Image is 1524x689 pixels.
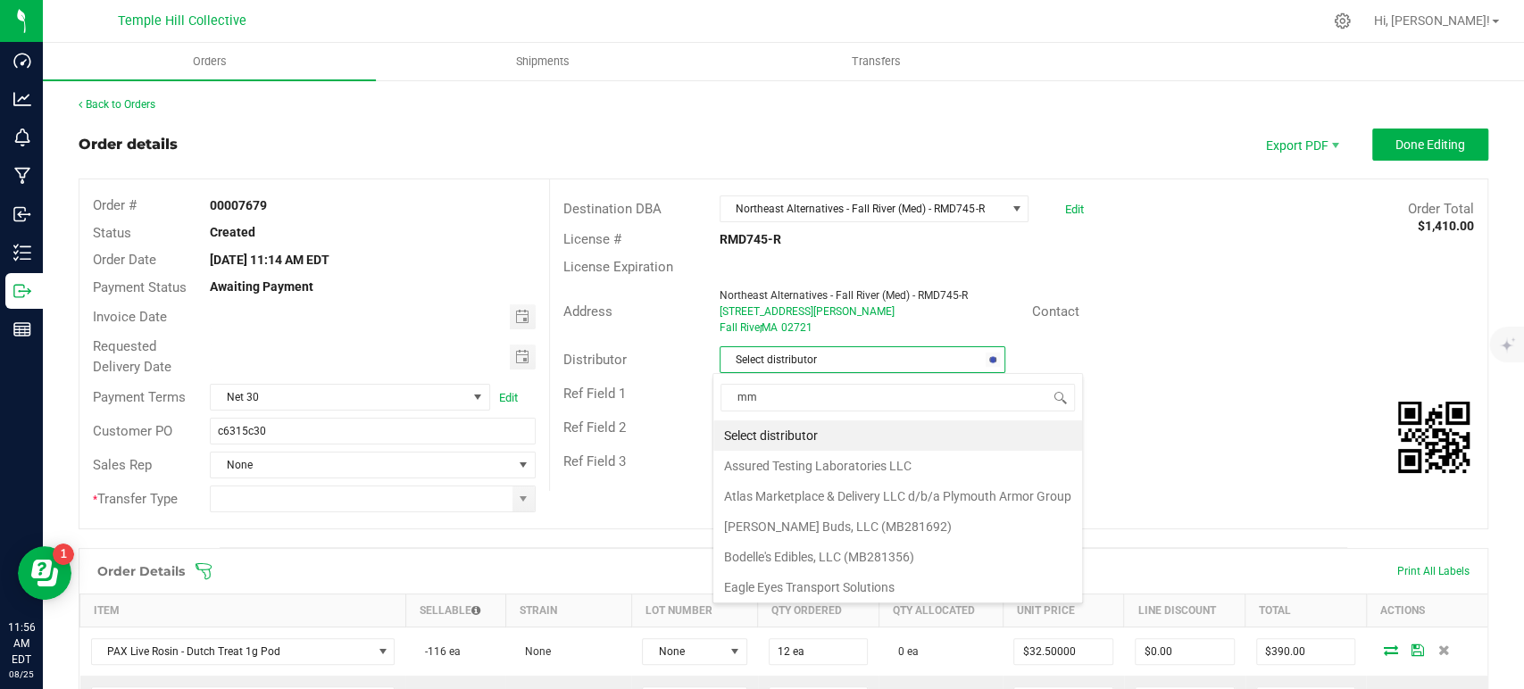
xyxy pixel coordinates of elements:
span: None [211,452,512,477]
strong: RMD745-R [720,232,781,246]
inline-svg: Outbound [13,282,31,300]
inline-svg: Inventory [13,244,31,261]
span: Orders [169,54,251,70]
iframe: Resource center unread badge [53,544,74,565]
span: Select distributor [720,347,982,372]
span: Transfer Type [93,491,178,507]
span: License Expiration [563,259,673,275]
li: Atlas Marketplace & Delivery LLC d/b/a Plymouth Armor Group [713,481,1082,511]
span: Fall River [720,321,763,334]
p: 08/25 [8,668,35,681]
h1: Order Details [97,564,185,578]
span: None [643,639,723,664]
th: Sellable [405,594,505,627]
input: 0 [1014,639,1112,664]
inline-svg: Reports [13,320,31,338]
span: Payment Terms [93,389,186,405]
span: Northeast Alternatives - Fall River (Med) - RMD745-R [720,289,968,302]
a: Edit [1064,203,1083,216]
th: Unit Price [1003,594,1124,627]
span: Save Order Detail [1403,644,1430,655]
span: 0 ea [889,645,919,658]
span: Destination DBA [563,201,662,217]
input: 0 [1257,639,1355,664]
input: 0 [770,639,868,664]
th: Lot Number [631,594,757,627]
a: Transfers [710,43,1043,80]
inline-svg: Analytics [13,90,31,108]
inline-svg: Monitoring [13,129,31,146]
th: Actions [1366,594,1487,627]
span: MA [762,321,778,334]
span: Order Total [1408,201,1474,217]
span: NO DATA FOUND [91,638,396,665]
iframe: Resource center [18,546,71,600]
div: Order details [79,134,178,155]
th: Total [1245,594,1367,627]
th: Line Discount [1124,594,1245,627]
span: Order # [93,197,137,213]
a: Shipments [376,43,709,80]
inline-svg: Inbound [13,205,31,223]
span: License # [563,231,621,247]
a: Back to Orders [79,98,155,111]
span: -116 ea [416,645,461,658]
qrcode: 00007679 [1398,402,1470,473]
th: Item [80,594,406,627]
span: Requested Delivery Date [93,338,171,375]
span: Net 30 [211,385,467,410]
strong: [DATE] 11:14 AM EDT [210,253,329,267]
span: Ref Field 2 [563,419,626,436]
strong: Created [210,225,255,239]
span: Address [563,303,612,320]
span: Delete Order Detail [1430,644,1457,655]
strong: $1,410.00 [1418,219,1474,233]
span: Done Editing [1395,137,1465,152]
span: Transfers [828,54,925,70]
span: PAX Live Rosin - Dutch Treat 1g Pod [92,639,372,664]
inline-svg: Manufacturing [13,167,31,185]
span: Contact [1032,303,1079,320]
span: Northeast Alternatives - Fall River (Med) - RMD745-R [720,196,1005,221]
span: Shipments [492,54,594,70]
button: Done Editing [1372,129,1488,161]
span: Sales Rep [93,457,152,473]
span: Ref Field 3 [563,453,626,469]
span: 02721 [781,321,812,334]
input: 0 [1136,639,1234,664]
span: , [760,321,762,334]
div: Manage settings [1331,12,1353,29]
th: Qty Allocated [879,594,1003,627]
li: Assured Testing Laboratories LLC [713,451,1082,481]
li: Select distributor [713,420,1082,451]
span: Toggle calendar [510,304,536,329]
span: Temple Hill Collective [118,13,246,29]
span: Ref Field 1 [563,386,626,402]
strong: Awaiting Payment [210,279,313,294]
th: Strain [505,594,631,627]
li: [PERSON_NAME] Buds, LLC (MB281692) [713,511,1082,542]
span: Customer PO [93,423,172,439]
li: Bodelle's Edibles, LLC (MB281356) [713,542,1082,572]
img: Scan me! [1398,402,1470,473]
strong: 00007679 [210,198,267,212]
span: Order Date [93,252,156,268]
li: Export PDF [1247,129,1354,161]
li: Eagle Eyes Transport Solutions [713,572,1082,602]
p: 11:56 AM EDT [8,619,35,668]
span: None [516,645,551,658]
span: Status [93,225,131,241]
span: Invoice Date [93,309,167,325]
span: [STREET_ADDRESS][PERSON_NAME] [720,305,895,318]
a: Orders [43,43,376,80]
span: Payment Status [93,279,187,295]
span: Distributor [563,352,627,368]
span: Toggle calendar [510,344,536,369]
inline-svg: Dashboard [13,52,31,70]
a: Edit [499,391,518,404]
span: Hi, [PERSON_NAME]! [1374,13,1490,28]
th: Qty Ordered [758,594,879,627]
